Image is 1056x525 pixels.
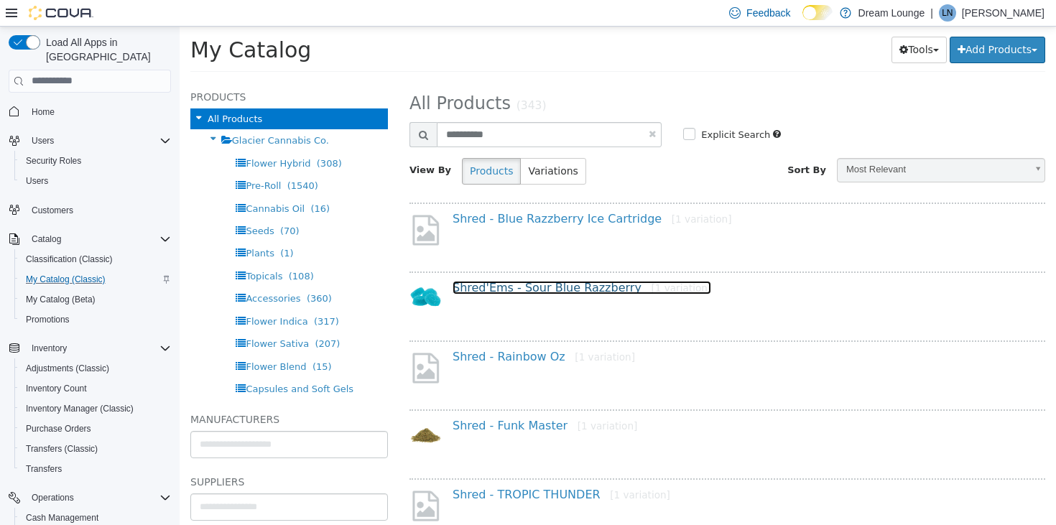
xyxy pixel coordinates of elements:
span: Catalog [26,231,171,248]
span: (360) [127,266,152,277]
a: Adjustments (Classic) [20,360,115,377]
span: (317) [134,289,159,300]
span: LN [942,4,953,22]
button: Customers [3,200,177,220]
button: Purchase Orders [14,419,177,439]
a: Customers [26,202,79,219]
img: missing-image.png [230,462,262,497]
span: Most Relevant [658,132,846,154]
span: Flower Indica [66,289,128,300]
a: Shred - Funk Master[1 variation] [273,392,458,406]
span: (1) [101,221,114,232]
span: Classification (Classic) [26,254,113,265]
a: Home [26,103,60,121]
span: Accessories [66,266,121,277]
span: (16) [131,177,150,187]
small: [1 variation] [471,256,532,267]
span: Feedback [746,6,790,20]
a: Shred - TROPIC THUNDER[1 variation] [273,461,491,475]
p: | [930,4,933,22]
button: Operations [26,489,80,506]
a: Shred - Blue Razzberry Ice Cartridge[1 variation] [273,185,552,199]
a: Transfers (Classic) [20,440,103,457]
span: Inventory [26,340,171,357]
input: Dark Mode [802,5,833,20]
span: Users [26,132,171,149]
p: [PERSON_NAME] [962,4,1045,22]
a: Inventory Count [20,380,93,397]
span: My Catalog (Beta) [26,294,96,305]
span: Inventory [32,343,67,354]
span: Transfers [26,463,62,475]
button: Transfers (Classic) [14,439,177,459]
div: Lauren Nagy [939,4,956,22]
img: 150 [230,255,262,287]
span: Cannabis Oil [66,177,125,187]
span: (70) [101,199,120,210]
a: Transfers [20,460,68,478]
span: Adjustments (Classic) [26,363,109,374]
span: Dark Mode [802,20,803,21]
span: Users [26,175,48,187]
span: (15) [133,335,152,345]
a: Shred'Ems - Sour Blue Razzberry[1 variation] [273,254,532,268]
span: Seeds [66,199,94,210]
button: Products [282,131,341,158]
span: Inventory Count [26,383,87,394]
button: Operations [3,488,177,508]
button: Catalog [26,231,67,248]
span: Home [32,106,55,118]
button: Inventory Count [14,378,177,399]
button: My Catalog (Beta) [14,289,177,310]
span: Security Roles [26,155,81,167]
span: Flower Hybrid [66,131,131,142]
small: [1 variation] [492,187,552,198]
button: Users [14,171,177,191]
button: Users [26,132,60,149]
img: missing-image.png [230,324,262,359]
button: Tools [712,10,767,37]
span: Topicals [66,244,103,255]
h5: Products [11,62,208,79]
button: Add Products [770,10,866,37]
span: Promotions [20,311,171,328]
button: Catalog [3,229,177,249]
button: Security Roles [14,151,177,171]
a: Classification (Classic) [20,251,119,268]
span: Transfers [20,460,171,478]
button: Inventory [3,338,177,358]
span: (108) [109,244,134,255]
span: Pre-Roll [66,154,101,164]
a: Security Roles [20,152,87,169]
button: Promotions [14,310,177,330]
span: (308) [137,131,162,142]
span: Operations [26,489,171,506]
span: Adjustments (Classic) [20,360,171,377]
a: Promotions [20,311,75,328]
span: Load All Apps in [GEOGRAPHIC_DATA] [40,35,171,64]
span: (207) [135,312,160,322]
span: Flower Blend [66,335,126,345]
small: [1 variation] [430,463,491,474]
span: Capsules and Soft Gels Sativa [28,357,174,382]
button: Classification (Classic) [14,249,177,269]
small: (343) [337,73,367,85]
small: [1 variation] [395,325,455,336]
span: Purchase Orders [26,423,91,435]
small: [1 variation] [398,394,458,405]
span: Users [20,172,171,190]
label: Explicit Search [518,101,590,116]
a: Inventory Manager (Classic) [20,400,139,417]
span: Purchase Orders [20,420,171,437]
span: Transfers (Classic) [20,440,171,457]
a: Purchase Orders [20,420,97,437]
a: Users [20,172,54,190]
span: My Catalog [11,11,131,36]
span: Catalog [32,233,61,245]
button: My Catalog (Classic) [14,269,177,289]
span: Promotions [26,314,70,325]
span: All Products [28,87,83,98]
a: Shred - Rainbow Oz[1 variation] [273,323,455,337]
button: Home [3,101,177,122]
span: Security Roles [20,152,171,169]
